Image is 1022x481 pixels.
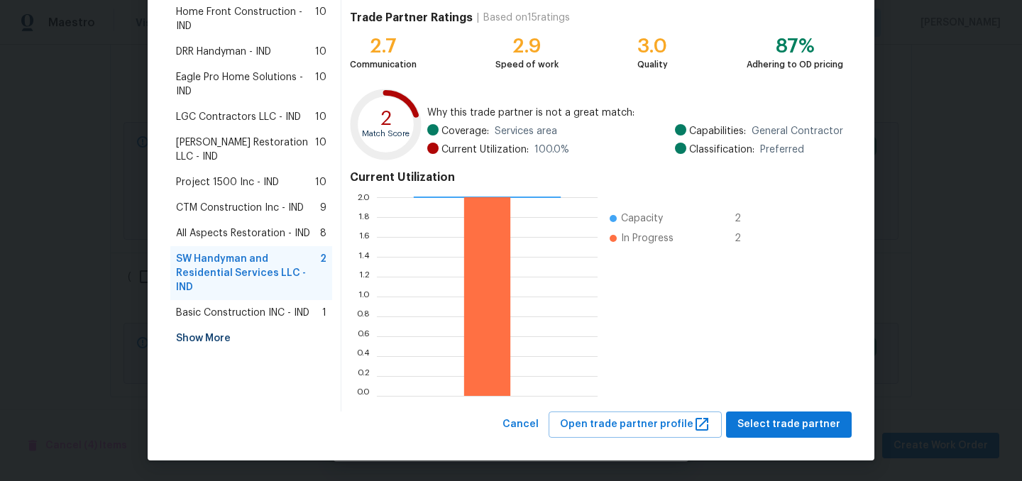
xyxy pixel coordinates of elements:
[689,124,746,138] span: Capabilities:
[737,416,840,433] span: Select trade partner
[176,226,310,240] span: All Aspects Restoration - IND
[637,57,668,72] div: Quality
[358,292,370,301] text: 1.0
[534,143,569,157] span: 100.0 %
[350,170,843,184] h4: Current Utilization
[350,57,417,72] div: Communication
[497,411,544,438] button: Cancel
[357,332,370,341] text: 0.6
[176,45,271,59] span: DRR Handyman - IND
[176,70,315,99] span: Eagle Pro Home Solutions - IND
[380,109,392,128] text: 2
[495,39,559,53] div: 2.9
[358,253,370,261] text: 1.4
[176,110,301,124] span: LGC Contractors LLC - IND
[735,231,757,245] span: 2
[358,213,370,221] text: 1.8
[747,57,843,72] div: Adhering to OD pricing
[689,143,754,157] span: Classification:
[357,372,370,380] text: 0.2
[170,326,332,351] div: Show More
[637,39,668,53] div: 3.0
[502,416,539,433] span: Cancel
[483,11,570,25] div: Based on 15 ratings
[350,11,473,25] h4: Trade Partner Ratings
[495,57,559,72] div: Speed of work
[735,211,757,226] span: 2
[621,211,663,226] span: Capacity
[320,201,326,215] span: 9
[176,136,315,164] span: [PERSON_NAME] Restoration LLC - IND
[315,175,326,189] span: 10
[315,136,326,164] span: 10
[760,143,804,157] span: Preferred
[176,252,320,294] span: SW Handyman and Residential Services LLC - IND
[315,70,326,99] span: 10
[356,352,370,360] text: 0.4
[549,411,722,438] button: Open trade partner profile
[356,392,370,400] text: 0.0
[621,231,674,245] span: In Progress
[320,252,326,294] span: 2
[176,306,309,320] span: Basic Construction INC - IND
[176,175,279,189] span: Project 1500 Inc - IND
[315,110,326,124] span: 10
[315,5,326,33] span: 10
[176,201,304,215] span: CTM Construction Inc - IND
[752,124,843,138] span: General Contractor
[176,5,315,33] span: Home Front Construction - IND
[726,411,852,438] button: Select trade partner
[747,39,843,53] div: 87%
[322,306,326,320] span: 1
[357,193,370,201] text: 2.0
[560,416,710,433] span: Open trade partner profile
[427,106,843,120] span: Why this trade partner is not a great match:
[473,11,483,25] div: |
[350,39,417,53] div: 2.7
[356,312,370,321] text: 0.8
[315,45,326,59] span: 10
[495,124,557,138] span: Services area
[320,226,326,240] span: 8
[362,130,410,138] text: Match Score
[441,143,529,157] span: Current Utilization:
[359,233,370,241] text: 1.6
[441,124,489,138] span: Coverage:
[359,272,370,281] text: 1.2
